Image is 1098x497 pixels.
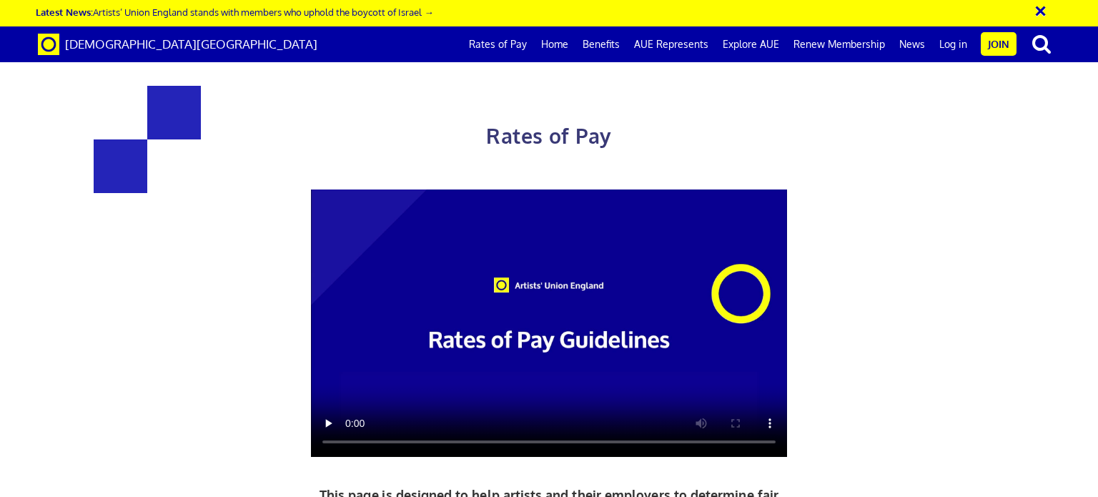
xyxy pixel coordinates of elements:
a: Join [981,32,1017,56]
a: Renew Membership [786,26,892,62]
a: Log in [932,26,974,62]
a: Brand [DEMOGRAPHIC_DATA][GEOGRAPHIC_DATA] [27,26,328,62]
a: Home [534,26,575,62]
a: News [892,26,932,62]
a: AUE Represents [627,26,716,62]
a: Explore AUE [716,26,786,62]
strong: Latest News: [36,6,93,18]
a: Latest News:Artists’ Union England stands with members who uphold the boycott of Israel → [36,6,433,18]
span: [DEMOGRAPHIC_DATA][GEOGRAPHIC_DATA] [65,36,317,51]
a: Benefits [575,26,627,62]
a: Rates of Pay [462,26,534,62]
span: Rates of Pay [486,123,611,149]
button: search [1019,29,1064,59]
